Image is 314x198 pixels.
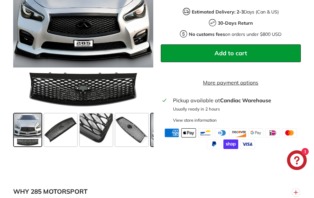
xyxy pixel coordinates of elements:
[240,139,255,149] img: visa
[218,20,253,26] strong: 30-Days Return
[189,31,281,38] p: on orders under $800 USD
[161,44,301,62] button: Add to cart
[189,31,225,37] strong: No customs fees
[232,128,246,137] img: discover
[282,128,297,137] img: master
[248,128,263,137] img: google_pay
[173,106,299,112] p: Usually ready in 2 hours
[192,9,244,15] strong: Estimated Delivery: 2-3
[223,139,238,149] img: shopify_pay
[173,96,299,104] div: Pickup available at
[161,79,301,87] a: More payment options
[285,150,309,172] inbox-online-store-chat: Shopify online store chat
[265,128,280,137] img: ideal
[164,128,179,137] img: american_express
[192,9,279,15] p: Days (Can & US)
[181,128,196,137] img: apple_pay
[214,49,247,57] span: Add to cart
[215,128,230,137] img: diners_club
[220,97,271,104] strong: Candiac Warehouse
[173,117,217,123] div: View store information
[198,128,213,137] img: bancontact
[207,139,221,149] img: paypal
